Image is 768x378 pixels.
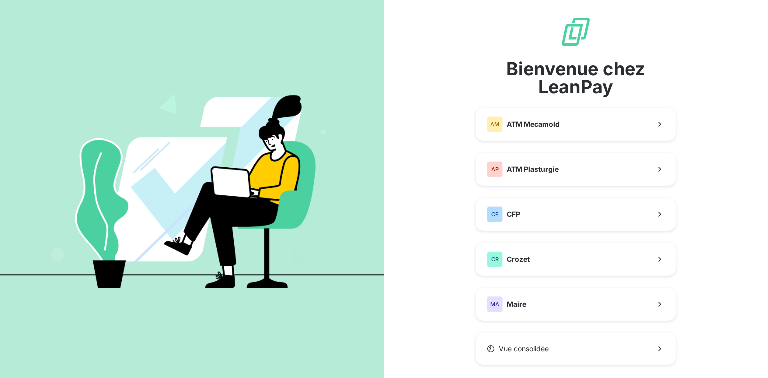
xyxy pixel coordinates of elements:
span: Vue consolidée [499,344,549,354]
button: AMATM Mecamold [476,108,676,141]
span: CFP [507,209,520,219]
span: Maire [507,299,526,309]
div: CR [487,251,503,267]
button: MAMaire [476,288,676,321]
div: AM [487,116,503,132]
span: Crozet [507,254,530,264]
img: logo sigle [560,16,592,48]
button: Vue consolidée [476,333,676,365]
button: CFCFP [476,198,676,231]
div: CF [487,206,503,222]
div: AP [487,161,503,177]
button: APATM Plasturgie [476,153,676,186]
div: MA [487,296,503,312]
button: CRCrozet [476,243,676,276]
span: ATM Mecamold [507,119,560,129]
span: Bienvenue chez LeanPay [476,60,676,96]
span: ATM Plasturgie [507,164,559,174]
